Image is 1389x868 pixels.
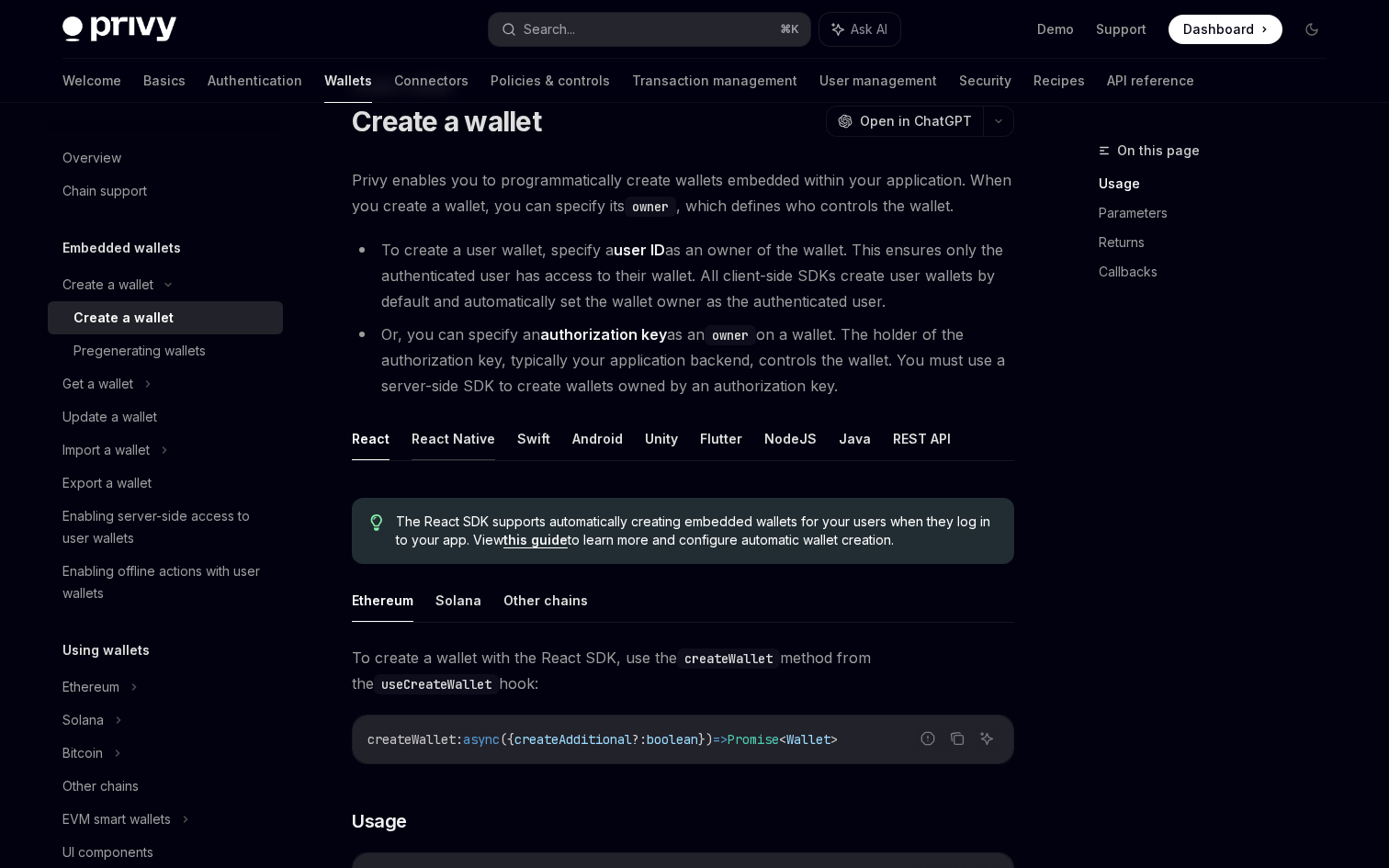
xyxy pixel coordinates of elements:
a: this guide [503,532,568,548]
button: Report incorrect code [916,727,940,750]
span: async [463,731,500,748]
a: Security [959,59,1011,103]
code: createWallet [677,648,780,669]
button: Java [839,417,871,460]
a: Overview [48,141,283,175]
button: Solana [435,579,481,622]
span: The React SDK supports automatically creating embedded wallets for your users when they log in to... [396,513,996,549]
div: Bitcoin [62,742,103,764]
span: To create a wallet with the React SDK, use the method from the hook: [352,645,1014,696]
span: Wallet [786,731,830,748]
div: Get a wallet [62,373,133,395]
span: Open in ChatGPT [860,112,972,130]
h1: Create a wallet [352,105,541,138]
li: To create a user wallet, specify a as an owner of the wallet. This ensures only the authenticated... [352,237,1014,314]
div: Chain support [62,180,147,202]
a: Chain support [48,175,283,208]
a: Basics [143,59,186,103]
span: Dashboard [1183,20,1254,39]
button: Other chains [503,579,588,622]
span: On this page [1117,140,1200,162]
button: Unity [645,417,678,460]
span: Usage [352,808,407,834]
button: Search...⌘K [489,13,810,46]
code: useCreateWallet [374,674,499,694]
span: Promise [728,731,779,748]
span: ?: [632,731,647,748]
a: Enabling offline actions with user wallets [48,555,283,610]
div: Solana [62,709,104,731]
a: Create a wallet [48,301,283,334]
button: Swift [517,417,550,460]
a: Transaction management [632,59,797,103]
a: Authentication [208,59,302,103]
span: ({ [500,731,514,748]
button: Android [572,417,623,460]
a: Welcome [62,59,121,103]
a: Update a wallet [48,400,283,434]
a: Recipes [1033,59,1085,103]
span: createWallet [367,731,456,748]
a: Export a wallet [48,467,283,500]
button: Ethereum [352,579,413,622]
div: Update a wallet [62,406,157,428]
div: Overview [62,147,121,169]
button: Toggle dark mode [1297,15,1327,44]
h5: Using wallets [62,639,150,661]
div: Enabling offline actions with user wallets [62,560,272,604]
a: Enabling server-side access to user wallets [48,500,283,555]
button: Copy the contents from the code block [945,727,969,750]
button: REST API [893,417,951,460]
span: > [830,731,838,748]
div: Other chains [62,775,139,797]
div: Enabling server-side access to user wallets [62,505,272,549]
button: React Native [412,417,495,460]
img: dark logo [62,17,176,42]
div: EVM smart wallets [62,808,171,830]
h5: Embedded wallets [62,237,181,259]
span: }) [698,731,713,748]
a: API reference [1107,59,1194,103]
svg: Tip [370,514,383,531]
span: Privy enables you to programmatically create wallets embedded within your application. When you c... [352,167,1014,219]
span: Ask AI [851,20,887,39]
span: boolean [647,731,698,748]
div: Search... [524,18,575,40]
a: Parameters [1099,198,1341,228]
div: Create a wallet [73,307,174,329]
li: Or, you can specify an as an on a wallet. The holder of the authorization key, typically your app... [352,321,1014,399]
button: NodeJS [764,417,817,460]
a: Demo [1037,20,1074,39]
a: Dashboard [1169,15,1282,44]
a: Pregenerating wallets [48,334,283,367]
div: Create a wallet [62,274,153,296]
div: Export a wallet [62,472,152,494]
code: owner [625,197,676,217]
div: Ethereum [62,676,119,698]
button: React [352,417,390,460]
a: Wallets [324,59,372,103]
div: UI components [62,841,153,863]
a: Support [1096,20,1146,39]
a: Other chains [48,770,283,803]
span: < [779,731,786,748]
div: Import a wallet [62,439,150,461]
a: Callbacks [1099,257,1341,287]
a: User management [819,59,937,103]
button: Ask AI [819,13,900,46]
span: ⌘ K [780,22,799,37]
a: Usage [1099,169,1341,198]
a: Connectors [394,59,469,103]
a: Returns [1099,228,1341,257]
div: Pregenerating wallets [73,340,206,362]
button: Ask AI [975,727,999,750]
strong: user ID [614,241,665,259]
span: createAdditional [514,731,632,748]
strong: authorization key [540,325,667,344]
a: Policies & controls [491,59,610,103]
button: Open in ChatGPT [826,106,983,137]
span: => [713,731,728,748]
span: : [456,731,463,748]
code: owner [705,325,756,345]
button: Flutter [700,417,742,460]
